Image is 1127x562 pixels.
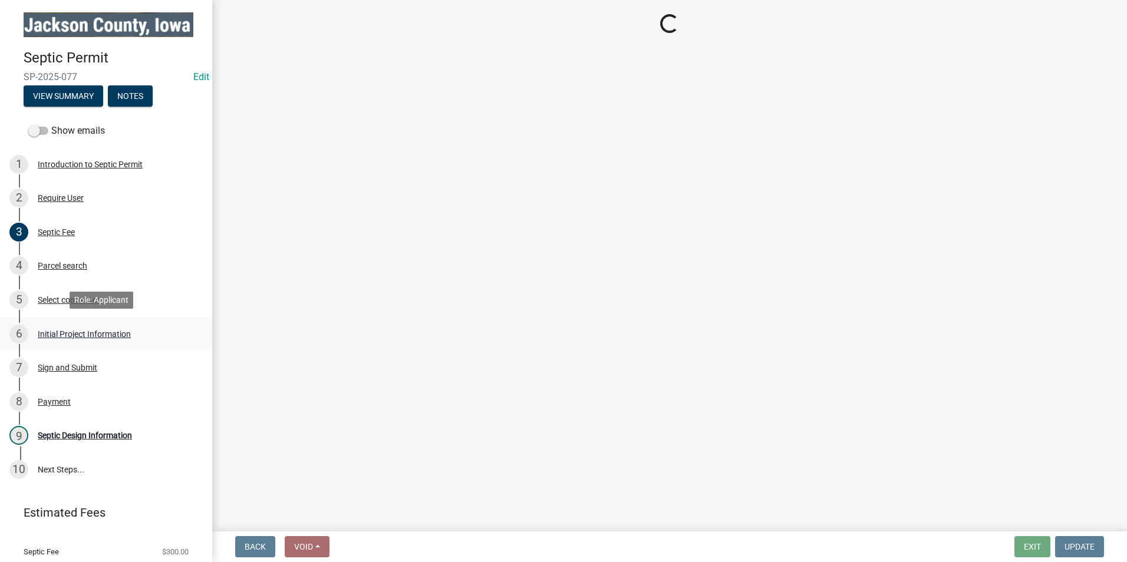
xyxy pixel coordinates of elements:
h4: Septic Permit [24,49,203,67]
div: 5 [9,290,28,309]
div: 6 [9,325,28,343]
div: 9 [9,426,28,445]
wm-modal-confirm: Edit Application Number [193,71,209,82]
button: Notes [108,85,153,107]
span: Void [294,542,313,551]
div: 4 [9,256,28,275]
button: View Summary [24,85,103,107]
div: Septic Design Information [38,431,132,439]
button: Exit [1014,536,1050,557]
div: Parcel search [38,262,87,270]
div: 8 [9,392,28,411]
div: Introduction to Septic Permit [38,160,143,168]
label: Show emails [28,124,105,138]
img: Jackson County, Iowa [24,12,193,37]
div: Select contractor [38,296,100,304]
div: 1 [9,155,28,174]
span: SP-2025-077 [24,71,189,82]
div: Require User [38,194,84,202]
div: Role: Applicant [70,292,133,309]
span: Septic Fee [24,548,59,556]
div: 3 [9,223,28,242]
div: 10 [9,460,28,479]
span: $300.00 [162,548,189,556]
div: Septic Fee [38,228,75,236]
div: Sign and Submit [38,363,97,372]
wm-modal-confirm: Summary [24,92,103,101]
div: Payment [38,398,71,406]
button: Back [235,536,275,557]
button: Void [285,536,329,557]
span: Update [1065,542,1095,551]
wm-modal-confirm: Notes [108,92,153,101]
div: 2 [9,189,28,207]
a: Edit [193,71,209,82]
span: Back [245,542,266,551]
button: Update [1055,536,1104,557]
a: Estimated Fees [9,501,193,524]
div: Initial Project Information [38,330,131,338]
div: 7 [9,358,28,377]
